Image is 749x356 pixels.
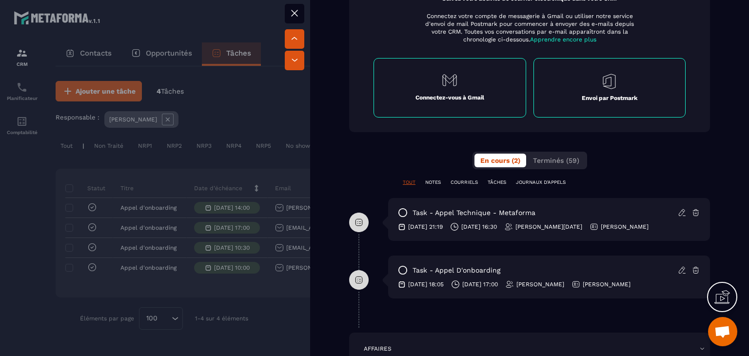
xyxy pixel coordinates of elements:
[425,179,441,186] p: NOTES
[530,36,596,43] span: Apprendre encore plus
[461,223,497,231] p: [DATE] 16:30
[515,223,582,231] p: [PERSON_NAME][DATE]
[527,154,585,167] button: Terminés (59)
[413,266,500,275] p: task - Appel d'onboarding
[708,317,737,346] div: Ouvrir le chat
[413,208,535,218] p: task - Appel Technique - Metaforma
[403,179,415,186] p: TOUT
[462,280,498,288] p: [DATE] 17:00
[583,280,631,288] p: [PERSON_NAME]
[415,94,484,101] p: Connectez-vous à Gmail
[533,157,579,164] span: Terminés (59)
[480,157,520,164] span: En cours (2)
[419,12,640,43] p: Connectez votre compte de messagerie à Gmail ou utiliser notre service d'envoi de mail Postmark p...
[516,280,564,288] p: [PERSON_NAME]
[474,154,526,167] button: En cours (2)
[516,179,566,186] p: JOURNAUX D'APPELS
[451,179,478,186] p: COURRIELS
[488,179,506,186] p: TÂCHES
[408,280,444,288] p: [DATE] 18:05
[582,94,637,102] p: Envoi par Postmark
[408,223,443,231] p: [DATE] 21:19
[601,223,649,231] p: [PERSON_NAME]
[364,345,392,353] p: AFFAIRES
